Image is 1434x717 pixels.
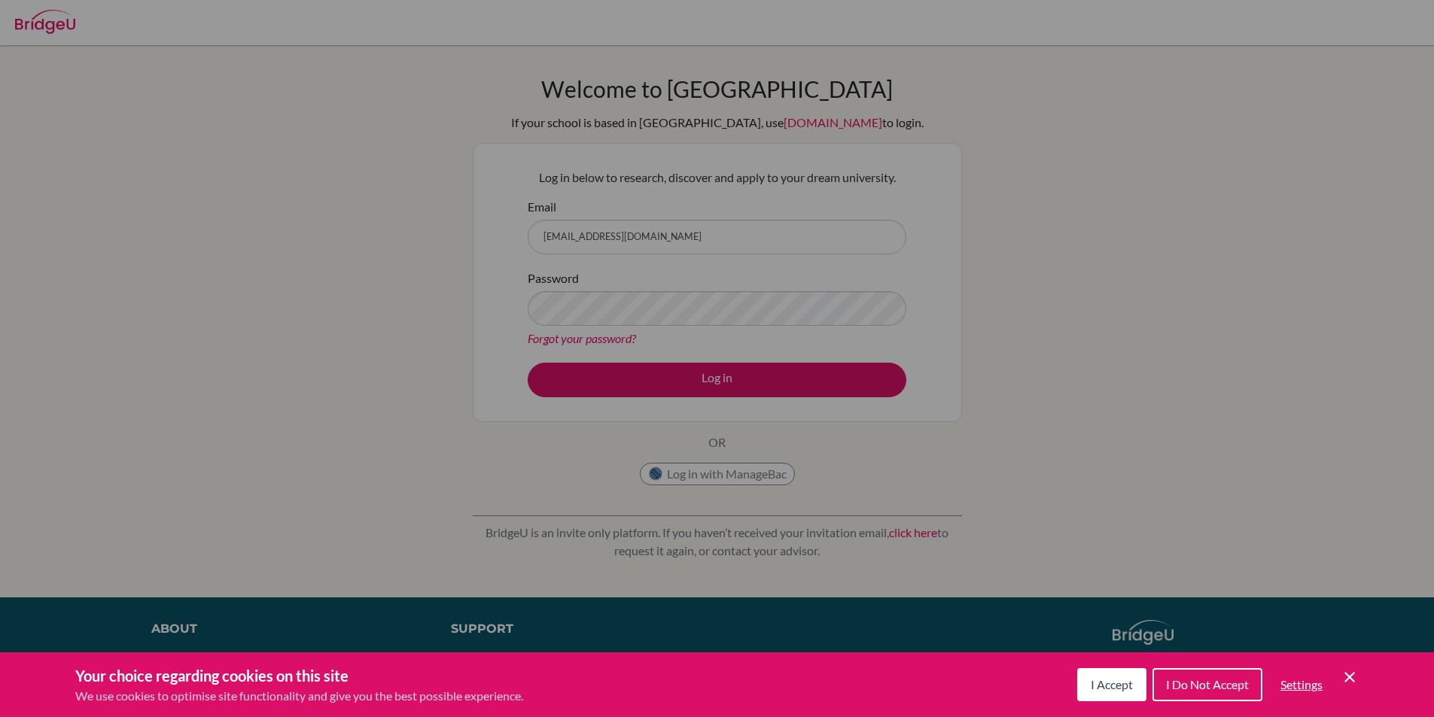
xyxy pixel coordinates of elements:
button: Save and close [1341,668,1359,686]
span: Settings [1280,677,1323,691]
button: I Do Not Accept [1152,668,1262,701]
button: Settings [1268,670,1335,700]
span: I Do Not Accept [1166,677,1249,691]
p: We use cookies to optimise site functionality and give you the best possible experience. [75,687,523,705]
h3: Your choice regarding cookies on this site [75,664,523,687]
span: I Accept [1091,677,1133,691]
button: I Accept [1077,668,1146,701]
